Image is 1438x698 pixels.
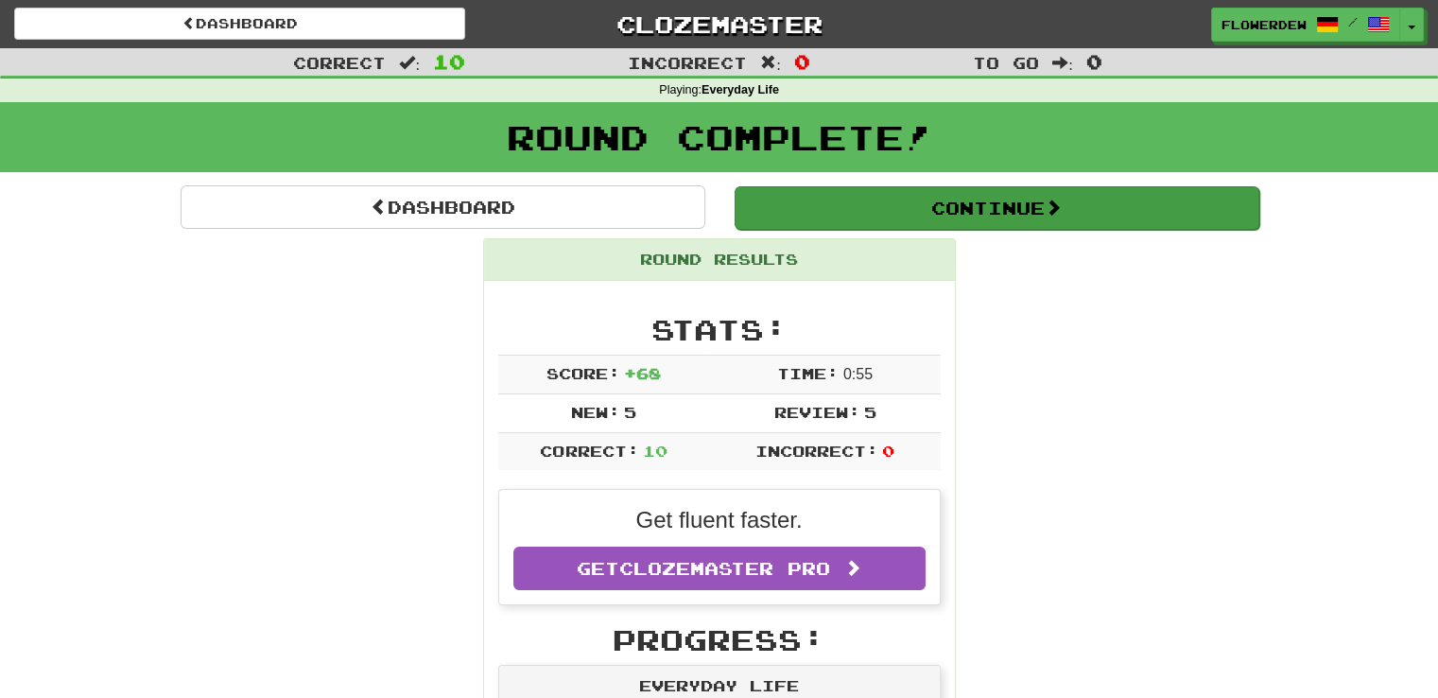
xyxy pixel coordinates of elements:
[1221,16,1307,33] span: Flowerdew
[882,442,894,460] span: 0
[1211,8,1400,42] a: Flowerdew /
[702,83,779,96] strong: Everyday Life
[14,8,465,40] a: Dashboard
[777,364,839,382] span: Time:
[433,50,465,73] span: 10
[624,403,636,421] span: 5
[399,55,420,71] span: :
[864,403,876,421] span: 5
[619,558,830,579] span: Clozemaster Pro
[643,442,667,460] span: 10
[498,624,941,655] h2: Progress:
[973,53,1039,72] span: To go
[624,364,661,382] span: + 68
[1348,15,1358,28] span: /
[571,403,620,421] span: New:
[494,8,944,41] a: Clozemaster
[794,50,810,73] span: 0
[7,118,1431,156] h1: Round Complete!
[498,314,941,345] h2: Stats:
[628,53,747,72] span: Incorrect
[181,185,705,229] a: Dashboard
[843,366,873,382] span: 0 : 55
[773,403,859,421] span: Review:
[293,53,386,72] span: Correct
[484,239,955,281] div: Round Results
[546,364,620,382] span: Score:
[513,547,926,590] a: GetClozemaster Pro
[735,186,1259,230] button: Continue
[1086,50,1102,73] span: 0
[540,442,638,460] span: Correct:
[755,442,878,460] span: Incorrect:
[513,504,926,536] p: Get fluent faster.
[1052,55,1073,71] span: :
[760,55,781,71] span: :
